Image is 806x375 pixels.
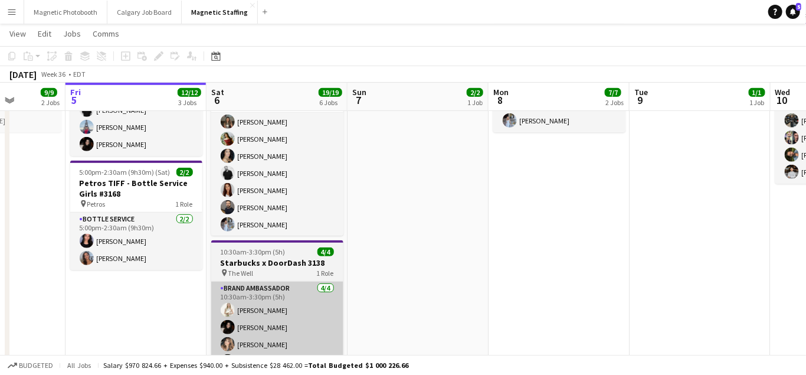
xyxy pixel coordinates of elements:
[228,269,254,278] span: The Well
[774,93,791,107] span: 10
[211,76,343,236] app-card-role: Brand Ambassador8/810:30am-6:00pm (7h30m)![PERSON_NAME][PERSON_NAME][PERSON_NAME][PERSON_NAME][PE...
[634,87,648,97] span: Tue
[33,26,56,41] a: Edit
[211,257,343,268] h3: Starbucks x DoorDash 3138
[492,93,509,107] span: 8
[39,70,68,79] span: Week 36
[317,269,334,278] span: 1 Role
[5,26,31,41] a: View
[58,26,86,41] a: Jobs
[633,93,648,107] span: 9
[182,1,258,24] button: Magnetic Staffing
[9,28,26,39] span: View
[70,87,81,97] span: Fri
[70,178,202,199] h3: Petros TIFF - Bottle Service Girls #3168
[211,61,343,236] app-job-card: 10:30am-6:00pm (7h30m)8/8Neutrogena Collagen Bank 3152 The Welcome Market1 RoleBrand Ambassador8/...
[70,213,202,270] app-card-role: Bottle Service2/25:00pm-2:30am (9h30m)[PERSON_NAME][PERSON_NAME]
[9,69,37,80] div: [DATE]
[749,98,765,107] div: 1 Job
[68,93,81,107] span: 5
[178,98,201,107] div: 3 Jobs
[107,1,182,24] button: Calgary Job Board
[103,361,408,370] div: Salary $970 824.66 + Expenses $940.00 + Subsistence $28 462.00 =
[352,87,366,97] span: Sun
[319,88,342,97] span: 19/19
[80,168,171,177] span: 5:00pm-2:30am (9h30m) (Sat)
[211,282,343,373] app-card-role: Brand Ambassador4/410:30am-3:30pm (5h)[PERSON_NAME][PERSON_NAME][PERSON_NAME][PERSON_NAME]
[176,168,193,177] span: 2/2
[467,88,483,97] span: 2/2
[65,361,93,370] span: All jobs
[749,88,765,97] span: 1/1
[209,93,224,107] span: 6
[319,98,342,107] div: 6 Jobs
[317,247,334,256] span: 4/4
[38,28,51,39] span: Edit
[178,88,201,97] span: 12/12
[775,87,791,97] span: Wed
[6,359,55,372] button: Budgeted
[19,361,53,370] span: Budgeted
[786,5,800,19] a: 5
[467,98,483,107] div: 1 Job
[308,361,408,370] span: Total Budgeted $1 000 226.66
[70,161,202,270] app-job-card: 5:00pm-2:30am (9h30m) (Sat)2/2Petros TIFF - Bottle Service Girls #3168 Petros1 RoleBottle Service...
[176,200,193,208] span: 1 Role
[350,93,366,107] span: 7
[796,3,801,11] span: 5
[41,98,60,107] div: 2 Jobs
[93,28,119,39] span: Comms
[88,26,124,41] a: Comms
[605,98,624,107] div: 2 Jobs
[211,240,343,373] app-job-card: 10:30am-3:30pm (5h)4/4Starbucks x DoorDash 3138 The Well1 RoleBrand Ambassador4/410:30am-3:30pm (...
[24,1,107,24] button: Magnetic Photobooth
[73,70,86,79] div: EDT
[41,88,57,97] span: 9/9
[221,247,286,256] span: 10:30am-3:30pm (5h)
[211,87,224,97] span: Sat
[605,88,621,97] span: 7/7
[87,200,106,208] span: Petros
[63,28,81,39] span: Jobs
[493,87,509,97] span: Mon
